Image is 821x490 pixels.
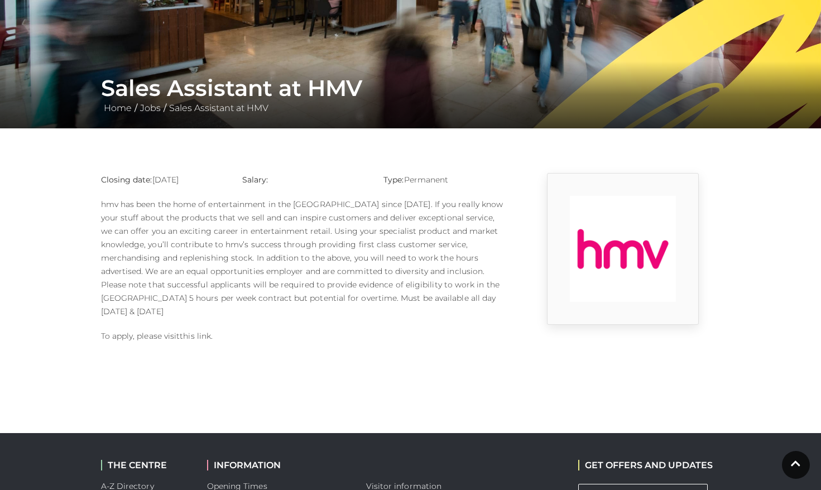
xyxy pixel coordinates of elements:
a: Home [101,103,135,113]
p: Permanent [383,173,508,186]
strong: Salary: [242,175,268,185]
strong: Closing date: [101,175,152,185]
p: hmv has been the home of entertainment in the [GEOGRAPHIC_DATA] since [DATE]. If you really know ... [101,198,508,318]
p: To apply, please visit . [101,329,508,343]
p: [DATE] [101,173,225,186]
a: this link [180,331,211,341]
div: / / [93,75,729,115]
h1: Sales Assistant at HMV [101,75,721,102]
h2: THE CENTRE [101,460,190,470]
h2: INFORMATION [207,460,349,470]
a: Jobs [137,103,164,113]
h2: GET OFFERS AND UPDATES [578,460,713,470]
a: Sales Assistant at HMV [166,103,271,113]
strong: Type: [383,175,404,185]
img: 9_1554821655_pX3E.png [570,196,676,302]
